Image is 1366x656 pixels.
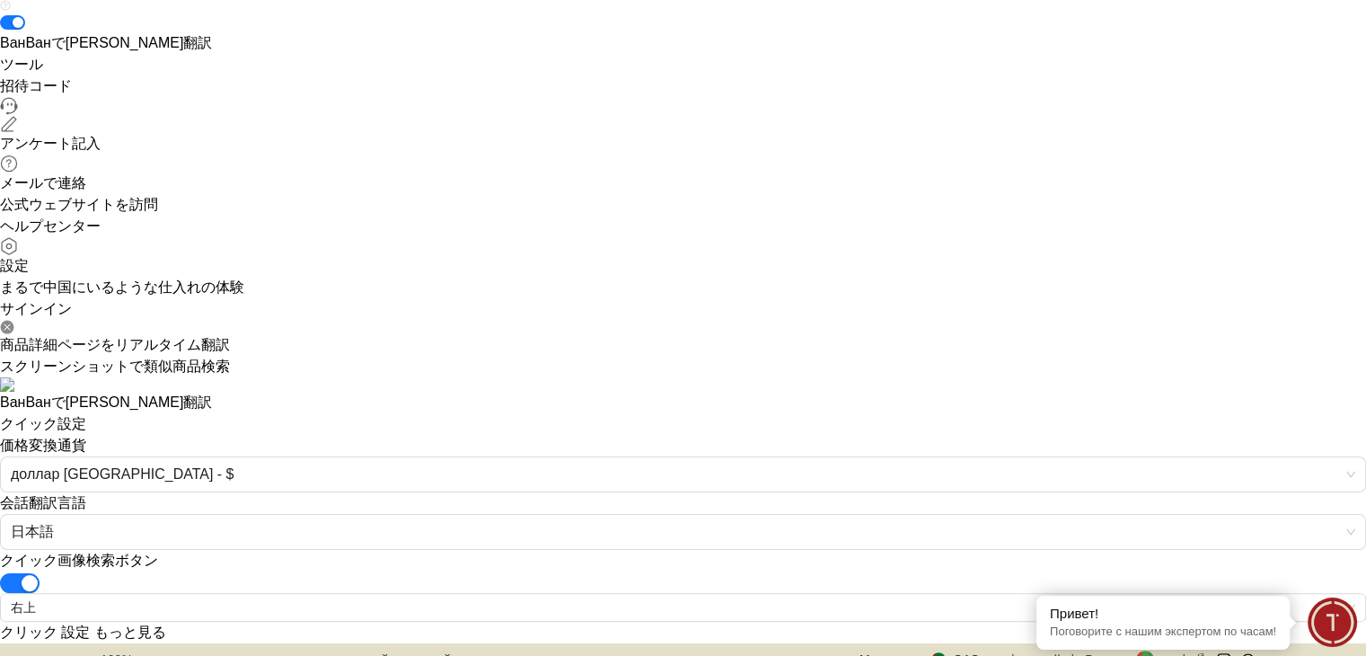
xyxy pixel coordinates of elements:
font: 設定 [61,625,90,640]
div: Виджет чата [1308,598,1357,647]
span: 日本語 [11,515,1355,549]
font: доллар [GEOGRAPHIC_DATA] - $ [11,466,234,482]
font: もっと見る [94,625,166,640]
font: Поговорите с нашим экспертом по часам! [1050,625,1276,638]
span: доллар США - $ [11,457,1355,492]
font: 右上 [11,600,36,615]
font: Привет! [1050,606,1098,621]
font: 日本語 [11,524,54,539]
